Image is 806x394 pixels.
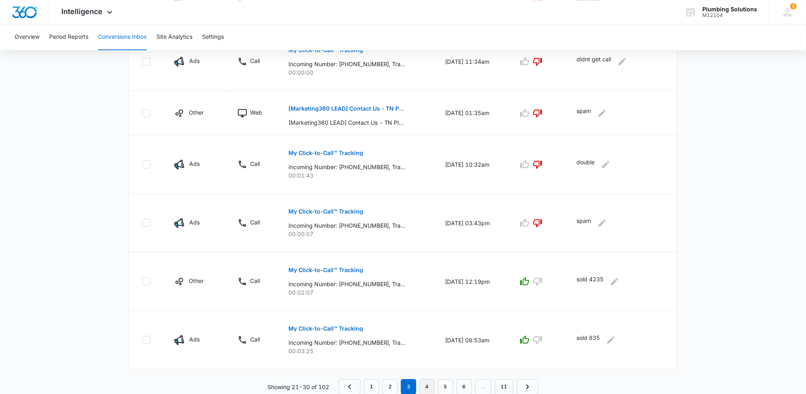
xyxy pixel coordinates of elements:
[605,333,618,346] button: Edit Comments
[576,107,591,119] p: spam
[288,202,363,221] button: My Click-to-Call™ Tracking
[435,311,509,369] td: [DATE] 08:53am
[288,319,363,338] button: My Click-to-Call™ Tracking
[288,99,406,118] button: [Marketing360 LEAD] Contact Us - TN Plumbing
[599,158,612,171] button: Edit Comments
[250,159,260,168] p: Call
[189,57,200,65] p: Ads
[288,143,363,163] button: My Click-to-Call™ Tracking
[596,216,609,229] button: Edit Comments
[596,107,609,119] button: Edit Comments
[62,7,103,16] span: Intelligence
[288,326,363,331] p: My Click-to-Call™ Tracking
[790,3,797,9] span: 1
[288,68,426,77] p: 00:00:00
[250,277,260,285] p: Call
[288,288,426,297] p: 00:02:07
[250,108,262,117] p: Web
[189,218,200,226] p: Ads
[15,24,40,50] button: Overview
[98,24,147,50] button: Conversions Inbox
[250,218,260,226] p: Call
[288,60,406,68] p: Incoming Number: [PHONE_NUMBER], Tracking Number: [PHONE_NUMBER], Ring To: [PHONE_NUMBER], Caller...
[288,106,406,111] p: [Marketing360 LEAD] Contact Us - TN Plumbing
[250,57,260,65] p: Call
[189,108,204,117] p: Other
[435,194,509,252] td: [DATE] 03:43pm
[576,55,611,68] p: didnt get call
[435,135,509,194] td: [DATE] 10:32am
[435,32,509,91] td: [DATE] 11:34am
[288,280,406,288] p: Incoming Number: [PHONE_NUMBER], Tracking Number: [PHONE_NUMBER], Ring To: [PHONE_NUMBER], Caller...
[435,91,509,135] td: [DATE] 01:35am
[288,338,406,347] p: Incoming Number: [PHONE_NUMBER], Tracking Number: [PHONE_NUMBER], Ring To: [PHONE_NUMBER], Caller...
[703,13,758,18] div: account id
[435,252,509,311] td: [DATE] 12:19pm
[576,275,603,288] p: sold 4235
[288,150,363,156] p: My Click-to-Call™ Tracking
[49,24,88,50] button: Period Reports
[288,230,426,238] p: 00:00:07
[288,209,363,214] p: My Click-to-Call™ Tracking
[288,347,426,355] p: 00:03:25
[267,383,329,391] p: Showing 21-30 of 102
[189,277,204,285] p: Other
[608,275,621,288] button: Edit Comments
[250,335,260,344] p: Call
[202,24,224,50] button: Settings
[288,221,406,230] p: Incoming Number: [PHONE_NUMBER], Tracking Number: [PHONE_NUMBER], Ring To: [PHONE_NUMBER], Caller...
[288,118,406,127] p: [Marketing360 LEAD] Contact Us - TN Plumbing Name: [PERSON_NAME], Email: [EMAIL_ADDRESS][DOMAIN_N...
[576,216,591,229] p: spam
[189,335,200,344] p: Ads
[288,267,363,273] p: My Click-to-Call™ Tracking
[790,3,797,9] div: notifications count
[288,40,363,60] button: My Click-to-Call™ Tracking
[288,171,426,180] p: 00:01:43
[576,158,595,171] p: double
[703,6,758,13] div: account name
[576,333,600,346] p: sold 835
[288,260,363,280] button: My Click-to-Call™ Tracking
[288,47,363,53] p: My Click-to-Call™ Tracking
[189,159,200,168] p: Ads
[288,163,406,171] p: Incoming Number: [PHONE_NUMBER], Tracking Number: [PHONE_NUMBER], Ring To: [PHONE_NUMBER], Caller...
[157,24,192,50] button: Site Analytics
[616,55,629,68] button: Edit Comments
